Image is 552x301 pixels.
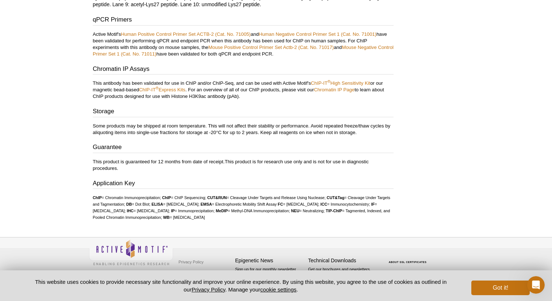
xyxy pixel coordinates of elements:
[6,224,140,236] textarea: Message…
[177,267,215,278] a: Terms & Conditions
[93,159,394,172] p: This product is guaranteed for 12 months from date of receipt.This product is for research use on...
[389,261,427,263] a: ABOUT SSL CERTIFICATES
[128,3,141,16] div: Close
[6,131,140,214] div: user says…
[127,209,134,213] strong: IHC
[207,195,227,200] strong: CUT&RUN
[5,3,19,17] button: go back
[114,3,128,17] button: Home
[278,202,319,206] li: = [MEDICAL_DATA];
[22,278,459,293] p: This website uses cookies to provide necessary site functionality and improve your online experie...
[162,195,171,200] strong: ChIP
[291,209,325,213] li: = Neutralizing;
[177,256,205,267] a: Privacy Policy
[278,202,283,206] strong: FC
[235,266,304,291] p: Sign up for our monthly newsletter highlighting recent publications in the field of epigenetics.
[93,80,394,100] p: This antibody has been validated for use in ChIP and/or ChIP-Seq, and can be used with Active Mot...
[6,6,140,49] div: user says…
[6,49,120,94] div: I will need to speak with the product manager regarding a potential replacement. I will get back ...
[93,195,102,200] strong: ChIP
[259,31,377,37] a: Human Negative Control Primer Set 1 (Cat. No. 71001)
[93,31,394,57] p: Active Motif's and have been validated for performing qPCR and endpoint PCR when this antibody ha...
[216,209,228,213] strong: MeDIP
[12,218,114,247] div: Hello [PERSON_NAME]. [PERSON_NAME] is in a meeting at the moment, but he will be in touch later [...
[6,121,140,131] div: [DATE]
[93,65,394,75] h3: Chromatin IP Assays
[327,195,344,200] strong: CUT&Tag
[260,286,296,293] button: cookie settings
[381,250,436,266] table: Click to Verify - This site chose Symantec SSL for secure e-commerce and confidential communicati...
[207,195,326,200] li: = Cleavage Under Targets and Release Using Nuclease;
[291,209,299,213] strong: NEU
[32,10,134,39] div: We would truly appreciate your help here, we use your antibodies frequently for our experiments -...
[152,202,163,206] strong: ELISA
[6,214,120,251] div: Hello [PERSON_NAME]. [PERSON_NAME] is in a meeting at the moment, but he will be in touch later [...
[93,45,394,57] a: Mouse Negative Control Primer Set 1 (Cat. No. 71011)
[192,286,225,293] a: Privacy Policy
[26,131,140,208] div: Hello [PERSON_NAME],Thank you for your chat [DATE] to help us. I just wanted to follow up [DATE] ...
[308,266,377,285] p: Get our brochures and newsletters, or request them by mail.
[35,7,61,12] h1: Operator
[60,104,134,111] div: Great, thank you very much!
[54,100,140,116] div: Great, thank you very much!
[12,54,114,89] div: I will need to speak with the product manager regarding a potential replacement. I will get back ...
[121,31,250,37] a: Human Positive Control Primer Set ACTB-2 (Cat. No. 71005)
[471,281,530,295] button: Got it!
[139,87,185,92] a: ChIP-IT®Express Kits
[321,202,327,206] strong: ICC
[371,202,375,206] strong: IF
[93,179,394,189] h3: Application Key
[208,45,334,50] a: Mouse Positive Control Primer Set Actb-2 (Cat. No. 71017)
[23,239,29,245] button: Gif picker
[200,202,212,206] strong: EMSA
[163,215,205,220] li: = [MEDICAL_DATA]
[93,107,394,117] h3: Storage
[162,195,206,200] li: = ChIP Sequencing;
[171,209,215,213] li: = Immunoprecipitation;
[321,202,370,206] li: = Immunocytochemistry;
[126,202,150,206] li: = Dot Blot;
[216,209,290,213] li: = Methyl-DNA Immunoprecipitation;
[125,236,137,248] button: Send a message…
[93,123,394,136] p: Some products may be shipped at room temperature. This will not affect their stability or perform...
[171,209,175,213] strong: IP
[152,202,199,206] li: = [MEDICAL_DATA];
[11,239,17,245] button: Emoji picker
[326,209,342,213] strong: TIP-ChIP
[32,197,134,204] div: [PERSON_NAME]
[200,202,277,206] li: = Electrophoretic Mobility Shift Assay
[93,15,394,26] h3: qPCR Primers
[32,186,134,193] div: Thank you for considering,
[26,6,140,43] div: We would truly appreciate your help here, we use your antibodies frequently for our experiments -...
[314,87,354,92] a: Chromatin IP Page
[35,239,41,245] button: Upload attachment
[311,80,371,86] a: ChIP-IT®High Sensitivity Kit
[93,143,394,153] h3: Guarantee
[12,76,106,89] a: [PERSON_NAME][EMAIL_ADDRESS][DOMAIN_NAME]
[32,136,134,143] div: Hello [PERSON_NAME],
[127,209,170,213] li: = [MEDICAL_DATA];
[46,239,52,245] button: Start recording
[126,202,132,206] strong: DB
[6,100,140,122] div: user says…
[93,195,161,200] li: = Chromatin Immunoprecipitation;
[93,195,390,206] li: = Cleavage Under Targets and Tagmentation;
[21,4,32,16] img: Profile image for Operator
[156,86,158,90] sup: ®
[6,214,140,267] div: Madeleine says…
[327,79,330,84] sup: ®
[163,215,170,220] strong: WB
[527,276,545,294] iframe: Intercom live chat
[6,49,140,100] div: Marc says…
[235,258,304,264] h4: Epigenetic News
[308,258,377,264] h4: Technical Downloads
[32,146,134,182] div: Thank you for your chat [DATE] to help us. I just wanted to follow up [DATE] to see if it’s at al...
[89,237,173,267] img: Active Motif,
